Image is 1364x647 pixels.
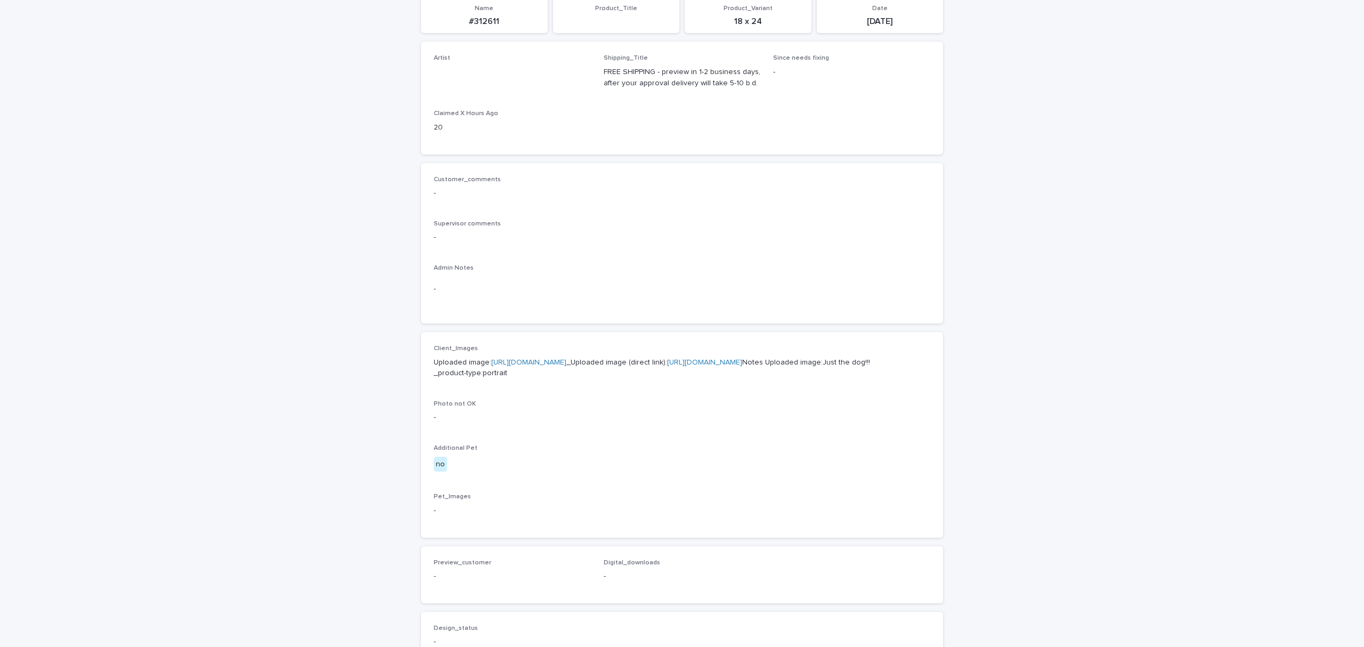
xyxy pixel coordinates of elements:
p: - [434,284,930,295]
span: Customer_comments [434,176,501,183]
p: #312611 [427,17,541,27]
div: no [434,457,447,472]
p: - [434,571,591,582]
a: [URL][DOMAIN_NAME] [667,359,742,366]
span: Date [872,5,888,12]
span: Admin Notes [434,265,474,271]
p: - [434,505,930,516]
p: - [773,67,930,78]
span: Since needs fixing [773,55,829,61]
span: Preview_customer [434,560,491,566]
span: Name [475,5,493,12]
a: [URL][DOMAIN_NAME] [491,359,566,366]
span: Supervisor comments [434,221,501,227]
p: [DATE] [823,17,937,27]
p: - [604,571,761,582]
span: Client_Images [434,345,478,352]
p: - [434,188,930,199]
span: Design_status [434,625,478,632]
span: Photo not OK [434,401,476,407]
p: Uploaded image: _Uploaded image (direct link): Notes Uploaded image:Just the dog!!! _product-type... [434,357,930,379]
span: Digital_downloads [604,560,660,566]
span: Shipping_Title [604,55,648,61]
span: Product_Title [595,5,637,12]
span: Pet_Images [434,494,471,500]
span: Product_Variant [724,5,773,12]
p: FREE SHIPPING - preview in 1-2 business days, after your approval delivery will take 5-10 b.d. [604,67,761,89]
p: 18 x 24 [691,17,805,27]
p: - [434,412,930,423]
span: Artist [434,55,450,61]
span: Additional Pet [434,445,477,451]
span: Claimed X Hours Ago [434,110,498,117]
p: 20 [434,122,591,133]
p: - [434,232,930,243]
